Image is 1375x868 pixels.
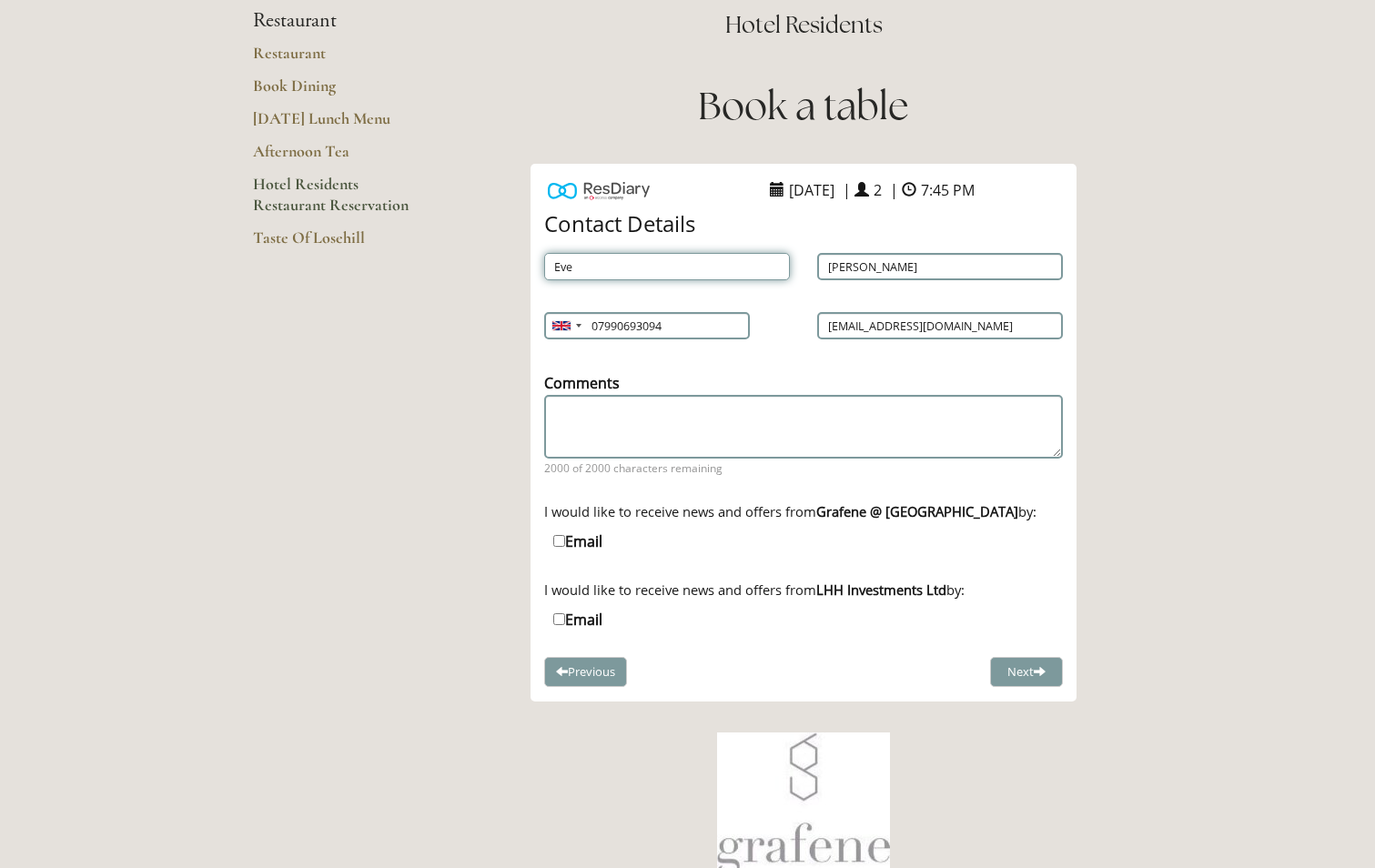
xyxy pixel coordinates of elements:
h1: Book a table [485,79,1123,133]
label: Email [553,610,602,630]
input: Last Name [817,253,1063,280]
div: I would like to receive news and offers from by: [544,580,1063,599]
label: Comments [544,373,620,393]
span: | [890,180,898,200]
input: Mobile Number [544,312,750,339]
span: | [843,180,851,200]
span: 2000 of 2000 characters remaining [544,460,1063,476]
a: Taste Of Losehill [253,227,427,260]
button: Previous [544,657,627,687]
input: Email Address [817,312,1063,339]
input: Email [553,535,565,547]
strong: LHH Investments Ltd [816,580,946,599]
label: Email [553,531,602,551]
div: I would like to receive news and offers from by: [544,502,1063,520]
input: Email [553,613,565,625]
span: 2 [869,176,886,205]
button: Next [990,657,1063,687]
h4: Contact Details [544,212,1063,236]
img: Powered by ResDiary [548,177,650,204]
h2: Hotel Residents [485,9,1123,41]
span: [DATE] [784,176,839,205]
a: Book Dining [253,76,427,108]
strong: Grafene @ [GEOGRAPHIC_DATA] [816,502,1018,520]
a: [DATE] Lunch Menu [253,108,427,141]
a: Afternoon Tea [253,141,427,174]
input: First Name [544,253,790,280]
span: 7:45 PM [916,176,979,205]
div: United Kingdom: +44 [545,313,587,338]
a: Hotel Residents Restaurant Reservation [253,174,427,227]
a: Restaurant [253,43,427,76]
li: Restaurant [253,9,427,33]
